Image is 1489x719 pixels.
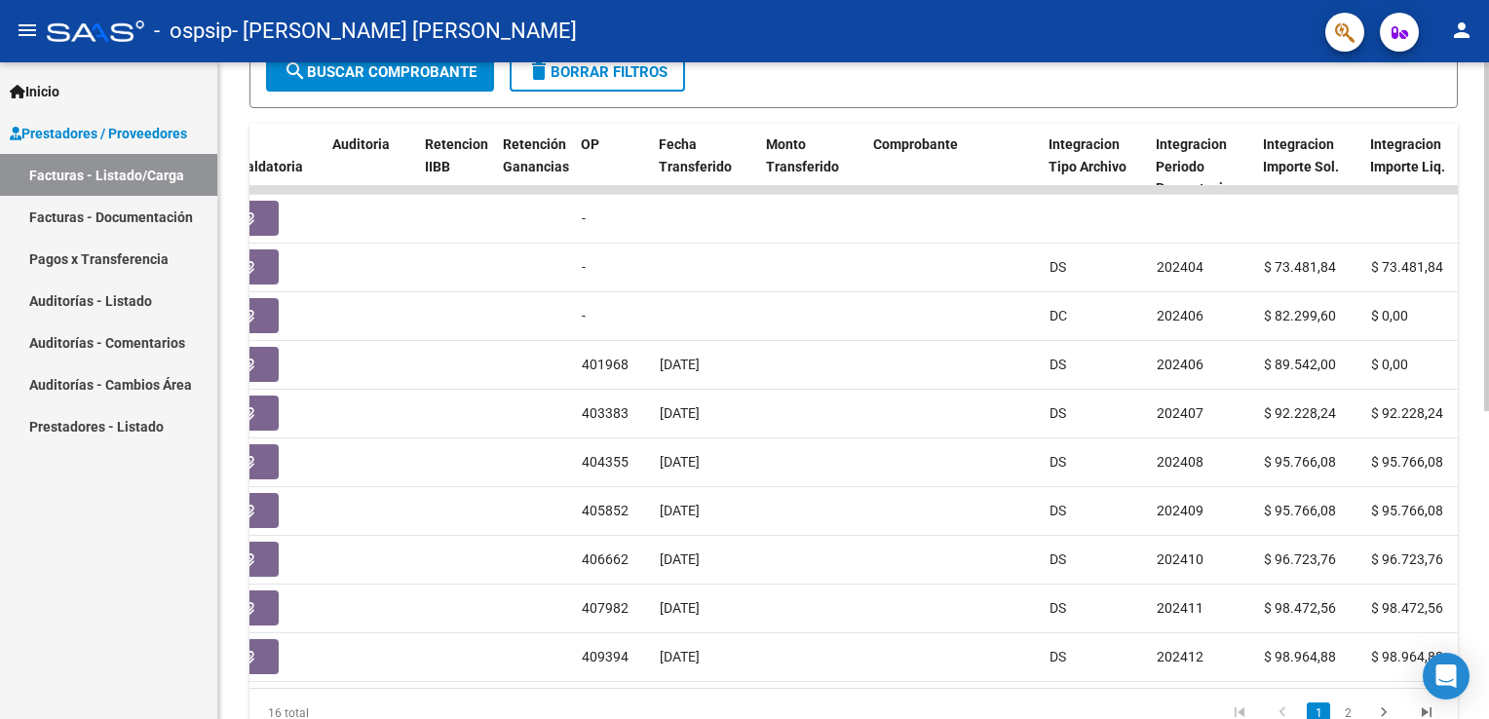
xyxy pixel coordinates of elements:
[582,649,629,664] span: 409394
[1041,124,1148,209] datatable-header-cell: Integracion Tipo Archivo
[495,124,573,209] datatable-header-cell: Retención Ganancias
[1255,124,1362,209] datatable-header-cell: Integracion Importe Sol.
[154,10,232,53] span: - ospsip
[1264,308,1336,323] span: $ 82.299,60
[10,81,59,102] span: Inicio
[1157,551,1203,567] span: 202410
[660,649,700,664] span: [DATE]
[1050,454,1066,470] span: DS
[266,53,494,92] button: Buscar Comprobante
[660,454,700,470] span: [DATE]
[284,63,477,81] span: Buscar Comprobante
[1264,649,1336,664] span: $ 98.964,88
[1423,653,1470,700] div: Open Intercom Messenger
[425,136,488,174] span: Retencion IIBB
[758,124,865,209] datatable-header-cell: Monto Transferido
[1264,600,1336,616] span: $ 98.472,56
[651,124,758,209] datatable-header-cell: Fecha Transferido
[1371,259,1443,275] span: $ 73.481,84
[1050,405,1066,421] span: DS
[1450,19,1473,42] mat-icon: person
[1371,357,1408,372] span: $ 0,00
[1264,405,1336,421] span: $ 92.228,24
[660,600,700,616] span: [DATE]
[1371,503,1443,518] span: $ 95.766,08
[1157,308,1203,323] span: 202406
[1264,454,1336,470] span: $ 95.766,08
[659,136,732,174] span: Fecha Transferido
[1371,405,1443,421] span: $ 92.228,24
[1157,357,1203,372] span: 202406
[1371,600,1443,616] span: $ 98.472,56
[208,124,325,209] datatable-header-cell: Doc Respaldatoria
[582,405,629,421] span: 403383
[1050,551,1066,567] span: DS
[1156,136,1239,197] span: Integracion Periodo Presentacion
[1371,308,1408,323] span: $ 0,00
[582,308,586,323] span: -
[1371,551,1443,567] span: $ 96.723,76
[1264,503,1336,518] span: $ 95.766,08
[10,123,187,144] span: Prestadores / Proveedores
[1264,357,1336,372] span: $ 89.542,00
[766,136,839,174] span: Monto Transferido
[527,63,668,81] span: Borrar Filtros
[582,259,586,275] span: -
[1050,600,1066,616] span: DS
[865,124,1041,209] datatable-header-cell: Comprobante
[1157,503,1203,518] span: 202409
[1050,357,1066,372] span: DS
[325,124,417,209] datatable-header-cell: Auditoria
[573,124,651,209] datatable-header-cell: OP
[417,124,495,209] datatable-header-cell: Retencion IIBB
[582,551,629,567] span: 406662
[582,600,629,616] span: 407982
[332,136,390,152] span: Auditoria
[1157,405,1203,421] span: 202407
[1050,649,1066,664] span: DS
[1371,454,1443,470] span: $ 95.766,08
[873,136,958,152] span: Comprobante
[1157,600,1203,616] span: 202411
[1050,259,1066,275] span: DS
[1157,454,1203,470] span: 202408
[1050,503,1066,518] span: DS
[215,136,303,174] span: Doc Respaldatoria
[582,454,629,470] span: 404355
[582,210,586,226] span: -
[660,551,700,567] span: [DATE]
[284,59,307,83] mat-icon: search
[1049,136,1126,174] span: Integracion Tipo Archivo
[582,357,629,372] span: 401968
[1362,124,1470,209] datatable-header-cell: Integracion Importe Liq.
[16,19,39,42] mat-icon: menu
[582,503,629,518] span: 405852
[1157,259,1203,275] span: 202404
[660,405,700,421] span: [DATE]
[660,503,700,518] span: [DATE]
[232,10,577,53] span: - [PERSON_NAME] [PERSON_NAME]
[1371,649,1443,664] span: $ 98.964,88
[1370,136,1445,174] span: Integracion Importe Liq.
[527,59,551,83] mat-icon: delete
[1263,136,1339,174] span: Integracion Importe Sol.
[1264,551,1336,567] span: $ 96.723,76
[581,136,599,152] span: OP
[503,136,569,174] span: Retención Ganancias
[1148,124,1255,209] datatable-header-cell: Integracion Periodo Presentacion
[1157,649,1203,664] span: 202412
[510,53,685,92] button: Borrar Filtros
[660,357,700,372] span: [DATE]
[1264,259,1336,275] span: $ 73.481,84
[1050,308,1067,323] span: DC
